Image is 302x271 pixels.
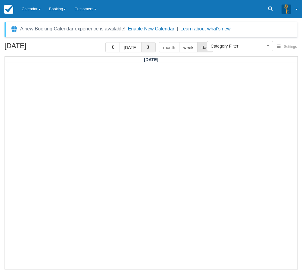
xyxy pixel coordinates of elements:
button: month [159,42,179,52]
span: Settings [284,45,297,49]
span: | [177,26,178,31]
button: Category Filter [207,41,273,51]
div: A new Booking Calendar experience is available! [20,25,126,33]
span: Category Filter [211,43,265,49]
span: [DATE] [144,57,158,62]
img: checkfront-main-nav-mini-logo.png [4,5,13,14]
img: A3 [282,4,291,14]
button: Enable New Calendar [128,26,174,32]
h2: [DATE] [5,42,81,53]
a: Learn about what's new [180,26,231,31]
button: day [197,42,213,52]
button: week [179,42,198,52]
button: Settings [273,42,300,51]
button: [DATE] [120,42,142,52]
